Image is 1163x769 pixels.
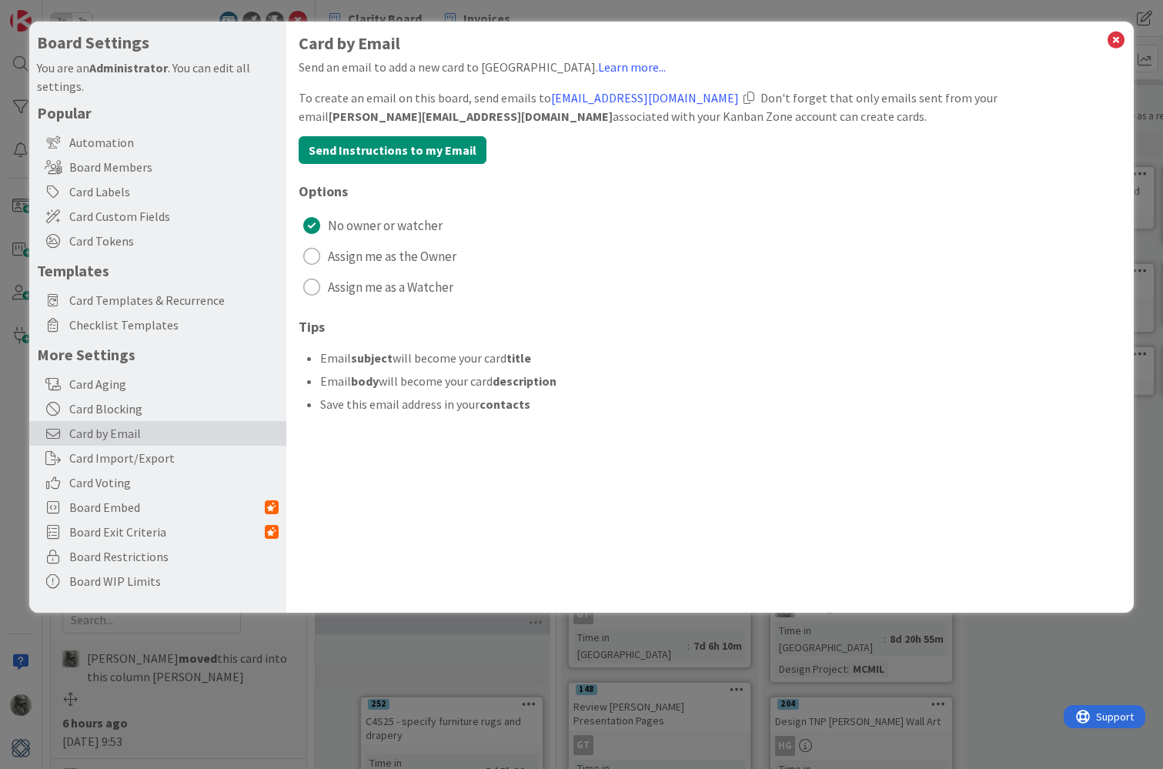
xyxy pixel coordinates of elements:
[69,424,279,443] span: Card by Email
[299,244,1121,269] button: Assign me as the Owner
[328,214,443,237] span: No owner or watcher
[299,58,1121,76] div: Send an email to add a new card to [GEOGRAPHIC_DATA].
[69,291,279,309] span: Card Templates & Recurrence
[32,2,70,21] span: Support
[29,179,286,204] div: Card Labels
[329,109,613,124] b: [PERSON_NAME][EMAIL_ADDRESS][DOMAIN_NAME]
[598,59,666,75] a: Learn more...
[328,276,453,299] span: Assign me as a Watcher
[37,103,279,122] h5: Popular
[299,319,1121,335] h2: Tips
[69,232,279,250] span: Card Tokens
[299,90,739,105] span: To create an email on this board, send emails to
[29,130,286,155] div: Automation
[69,473,279,492] span: Card Voting
[29,396,286,421] div: Card Blocking
[37,33,279,52] h4: Board Settings
[29,446,286,470] div: Card Import/Export
[299,184,1121,199] h2: Options
[29,155,286,179] div: Board Members
[89,60,168,75] b: Administrator
[493,373,556,389] b: description
[299,90,998,124] span: Don't forget that only emails sent from your email associated with your Kanban Zone account can c...
[69,523,265,541] span: Board Exit Criteria
[320,395,1121,413] li: Save this email address in your
[29,569,286,593] div: Board WIP Limits
[299,34,1121,53] h1: Card by Email
[299,275,1121,299] button: Assign me as a Watcher
[320,372,1121,390] li: Email will become your card
[506,350,531,366] b: title
[551,90,739,105] a: [EMAIL_ADDRESS][DOMAIN_NAME]
[37,345,279,364] h5: More Settings
[29,372,286,396] div: Card Aging
[299,136,486,164] button: Send Instructions to my Email
[37,261,279,280] h5: Templates
[480,396,530,412] b: contacts
[37,59,279,95] div: You are an . You can edit all settings.
[69,316,279,334] span: Checklist Templates
[299,213,1121,238] button: No owner or watcher
[320,349,1121,367] li: Email will become your card
[69,547,279,566] span: Board Restrictions
[69,207,279,226] span: Card Custom Fields
[328,245,456,268] span: Assign me as the Owner
[69,498,265,517] span: Board Embed
[351,350,393,366] b: subject
[351,373,379,389] b: body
